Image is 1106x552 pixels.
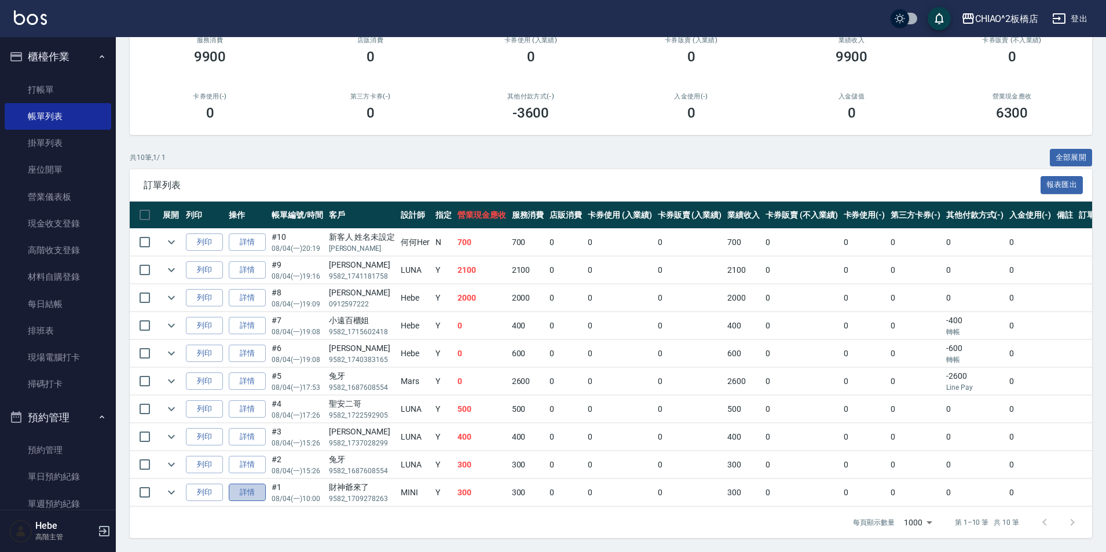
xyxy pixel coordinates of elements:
[996,105,1028,121] h3: 6300
[329,466,395,476] p: 9582_1687608554
[272,382,323,393] p: 08/04 (一) 17:53
[398,396,433,423] td: LUNA
[1006,202,1054,229] th: 入金使用(-)
[655,479,725,506] td: 0
[585,479,655,506] td: 0
[585,451,655,478] td: 0
[1006,423,1054,451] td: 0
[763,202,840,229] th: 卡券販賣 (不入業績)
[130,152,166,163] p: 共 10 筆, 1 / 1
[229,289,266,307] a: 詳情
[655,202,725,229] th: 卡券販賣 (入業績)
[943,312,1007,339] td: -400
[888,229,943,256] td: 0
[724,229,763,256] td: 700
[785,36,918,44] h2: 業績收入
[163,428,180,445] button: expand row
[1006,340,1054,367] td: 0
[35,532,94,542] p: 高階主管
[329,287,395,299] div: [PERSON_NAME]
[547,284,585,312] td: 0
[655,368,725,395] td: 0
[841,451,888,478] td: 0
[304,93,437,100] h2: 第三方卡券(-)
[5,317,111,344] a: 排班表
[763,423,840,451] td: 0
[1050,149,1093,167] button: 全部展開
[547,257,585,284] td: 0
[163,400,180,418] button: expand row
[763,340,840,367] td: 0
[163,345,180,362] button: expand row
[163,456,180,473] button: expand row
[1041,176,1083,194] button: 報表匯出
[841,284,888,312] td: 0
[186,317,223,335] button: 列印
[888,368,943,395] td: 0
[724,257,763,284] td: 2100
[763,257,840,284] td: 0
[398,368,433,395] td: Mars
[943,423,1007,451] td: 0
[509,229,547,256] td: 700
[841,257,888,284] td: 0
[455,368,509,395] td: 0
[186,261,223,279] button: 列印
[509,284,547,312] td: 2000
[455,257,509,284] td: 2100
[329,454,395,466] div: 兔牙
[763,451,840,478] td: 0
[455,229,509,256] td: 700
[329,231,395,243] div: 新客人 姓名未設定
[229,317,266,335] a: 詳情
[163,233,180,251] button: expand row
[5,156,111,183] a: 座位開單
[433,423,455,451] td: Y
[269,284,326,312] td: #8
[848,105,856,121] h3: 0
[724,340,763,367] td: 600
[724,396,763,423] td: 500
[229,233,266,251] a: 詳情
[888,284,943,312] td: 0
[5,344,111,371] a: 現場電腦打卡
[304,36,437,44] h2: 店販消費
[585,229,655,256] td: 0
[509,368,547,395] td: 2600
[853,517,895,528] p: 每頁顯示數量
[5,210,111,237] a: 現金收支登錄
[464,36,597,44] h2: 卡券使用 (入業績)
[655,284,725,312] td: 0
[509,396,547,423] td: 500
[1054,202,1076,229] th: 備註
[5,491,111,517] a: 單週預約紀錄
[625,36,757,44] h2: 卡券販賣 (入業績)
[547,451,585,478] td: 0
[269,340,326,367] td: #6
[186,233,223,251] button: 列印
[724,202,763,229] th: 業績收入
[398,423,433,451] td: LUNA
[398,202,433,229] th: 設計師
[433,451,455,478] td: Y
[509,423,547,451] td: 400
[329,243,395,254] p: [PERSON_NAME]
[625,93,757,100] h2: 入金使用(-)
[585,423,655,451] td: 0
[269,451,326,478] td: #2
[724,368,763,395] td: 2600
[841,423,888,451] td: 0
[724,284,763,312] td: 2000
[943,284,1007,312] td: 0
[841,202,888,229] th: 卡券使用(-)
[5,76,111,103] a: 打帳單
[229,261,266,279] a: 詳情
[899,507,936,538] div: 1000
[329,481,395,493] div: 財神爺來了
[841,312,888,339] td: 0
[724,423,763,451] td: 400
[763,396,840,423] td: 0
[724,451,763,478] td: 300
[186,484,223,502] button: 列印
[547,340,585,367] td: 0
